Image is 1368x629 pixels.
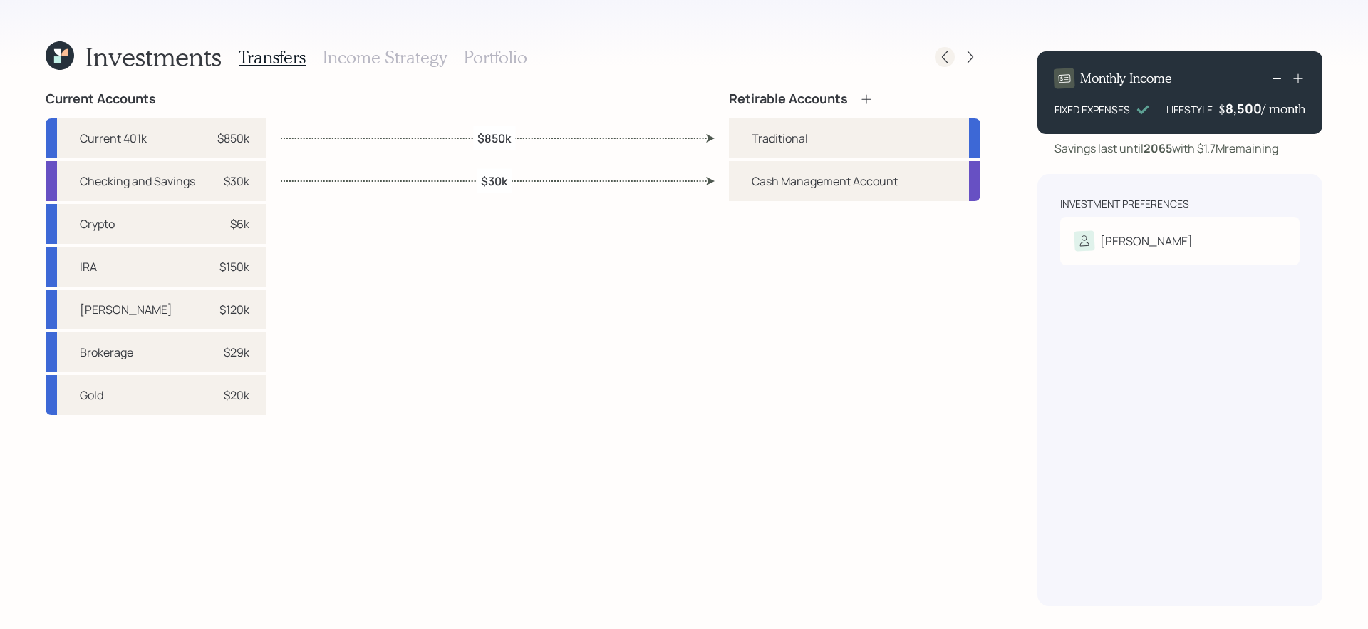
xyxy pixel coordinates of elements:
div: Current 401k [80,130,147,147]
div: 8,500 [1225,100,1262,117]
div: $30k [224,173,249,190]
div: Checking and Savings [80,173,195,190]
div: Investment Preferences [1060,197,1189,211]
div: $850k [217,130,249,147]
h3: Income Strategy [323,47,447,68]
div: $29k [224,344,249,361]
div: $120k [219,301,249,318]
label: $850k [477,130,511,145]
div: [PERSON_NAME] [80,301,172,318]
div: Gold [80,387,103,404]
b: 2065 [1144,140,1172,156]
div: Crypto [80,215,115,232]
div: Traditional [752,130,808,147]
div: $6k [230,215,249,232]
h4: Monthly Income [1080,71,1172,86]
div: IRA [80,258,97,275]
div: FIXED EXPENSES [1054,102,1130,117]
h4: / month [1262,101,1305,117]
div: Brokerage [80,344,133,361]
div: Savings last until with $1.7M remaining [1054,140,1278,157]
h3: Transfers [239,47,306,68]
h4: $ [1218,101,1225,117]
label: $30k [481,173,507,188]
h1: Investments [85,41,222,72]
div: $150k [219,258,249,275]
h3: Portfolio [464,47,527,68]
h4: Retirable Accounts [729,91,848,107]
div: LIFESTYLE [1166,102,1213,117]
div: Cash Management Account [752,173,898,190]
div: $20k [224,387,249,404]
h4: Current Accounts [46,91,156,107]
div: [PERSON_NAME] [1100,232,1193,250]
